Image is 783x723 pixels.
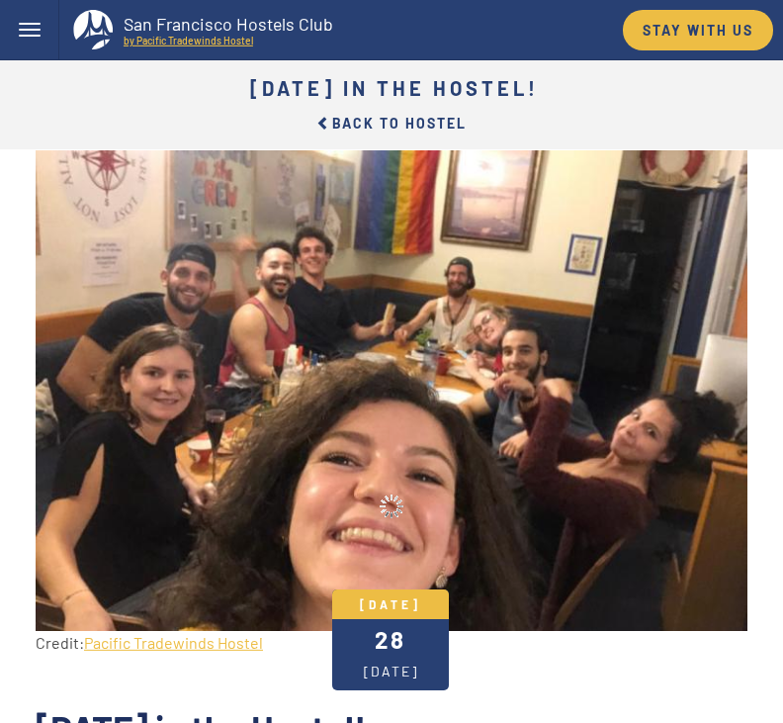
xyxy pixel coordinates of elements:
[380,495,403,518] img: loader-7.gif
[84,632,263,651] a: Pacific Tradewinds Hostel
[332,619,449,661] span: 28
[36,631,84,654] div: Credit:
[124,13,333,35] tspan: San Francisco Hostels Club
[332,662,449,681] span: [DATE]
[623,10,773,50] a: STAY WITH US
[332,589,449,619] span: [DATE]
[124,35,253,46] tspan: by Pacific Tradewinds Hostel
[36,150,747,631] img: unadjustednonraw_thumb_5a07.jpg
[316,115,467,132] a: Back to Hostel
